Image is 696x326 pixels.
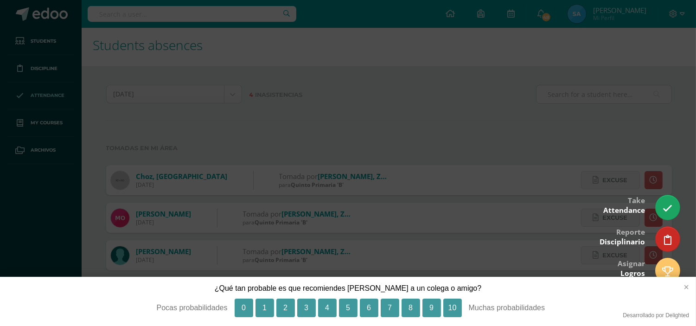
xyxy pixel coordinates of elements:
[381,299,399,317] button: 7
[669,277,696,297] button: close survey
[603,205,645,215] span: Attendance
[360,299,378,317] button: 6
[276,299,295,317] button: 2
[618,253,645,283] div: Asignar
[600,237,645,247] span: Disciplinario
[422,299,441,317] button: 9
[297,299,316,317] button: 3
[235,299,253,317] button: 0, Pocas probabilidades
[339,299,358,317] button: 5
[603,190,645,220] div: Take
[402,299,420,317] button: 8
[600,221,645,251] div: Reporte
[469,299,585,317] div: Muchas probabilidades
[318,299,337,317] button: 4
[443,299,462,317] button: 10, Muchas probabilidades
[112,299,228,317] div: Pocas probabilidades
[255,299,274,317] button: 1
[620,268,645,278] span: Logros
